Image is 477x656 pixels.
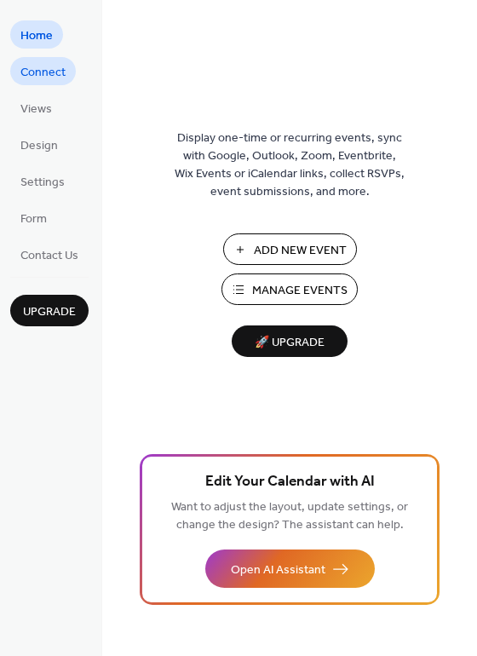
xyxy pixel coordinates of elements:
span: Upgrade [23,303,76,321]
span: Views [20,101,52,118]
button: Manage Events [221,273,358,305]
span: Edit Your Calendar with AI [205,470,375,494]
span: Display one-time or recurring events, sync with Google, Outlook, Zoom, Eventbrite, Wix Events or ... [175,129,405,201]
button: Open AI Assistant [205,550,375,588]
a: Contact Us [10,240,89,268]
a: Design [10,130,68,158]
button: 🚀 Upgrade [232,325,348,357]
span: Home [20,27,53,45]
span: Manage Events [252,282,348,300]
span: Add New Event [254,242,347,260]
a: Views [10,94,62,122]
span: Want to adjust the layout, update settings, or change the design? The assistant can help. [171,496,408,537]
span: Connect [20,64,66,82]
span: Form [20,210,47,228]
a: Settings [10,167,75,195]
button: Add New Event [223,233,357,265]
a: Home [10,20,63,49]
span: 🚀 Upgrade [242,331,337,354]
span: Design [20,137,58,155]
a: Connect [10,57,76,85]
span: Contact Us [20,247,78,265]
a: Form [10,204,57,232]
button: Upgrade [10,295,89,326]
span: Settings [20,174,65,192]
span: Open AI Assistant [231,561,325,579]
